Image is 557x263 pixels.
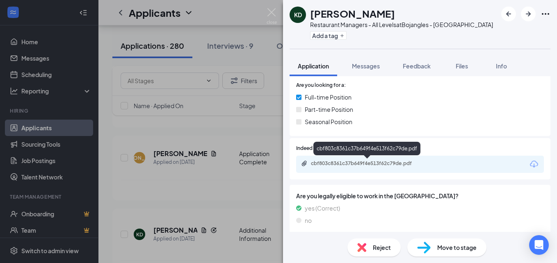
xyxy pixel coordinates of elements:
[541,9,550,19] svg: Ellipses
[296,191,544,200] span: Are you legally eligible to work in the [GEOGRAPHIC_DATA]?
[305,204,340,213] span: yes (Correct)
[352,62,380,70] span: Messages
[305,93,352,102] span: Full-time Position
[305,117,352,126] span: Seasonal Position
[403,62,431,70] span: Feedback
[294,11,302,19] div: KD
[311,160,426,167] div: cbf803c8361c37b649f4e513f62c79de.pdf
[310,20,493,29] div: Restaurant Managers - All Levels at Bojangles - [GEOGRAPHIC_DATA]
[523,9,533,19] svg: ArrowRight
[437,243,477,252] span: Move to stage
[340,33,345,38] svg: Plus
[301,160,308,167] svg: Paperclip
[305,216,312,225] span: no
[496,62,507,70] span: Info
[529,235,549,255] div: Open Intercom Messenger
[296,82,346,89] span: Are you looking for a:
[310,31,347,40] button: PlusAdd a tag
[501,7,516,21] button: ArrowLeftNew
[313,142,420,155] div: cbf803c8361c37b649f4e513f62c79de.pdf
[456,62,468,70] span: Files
[298,62,329,70] span: Application
[373,243,391,252] span: Reject
[504,9,514,19] svg: ArrowLeftNew
[305,105,353,114] span: Part-time Position
[301,160,434,168] a: Paperclipcbf803c8361c37b649f4e513f62c79de.pdf
[296,145,332,152] span: Indeed Resume
[310,7,395,20] h1: [PERSON_NAME]
[521,7,536,21] button: ArrowRight
[529,159,539,169] svg: Download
